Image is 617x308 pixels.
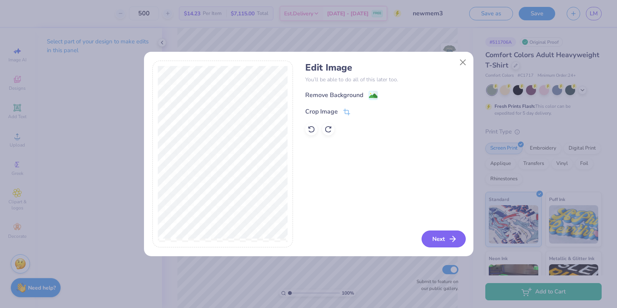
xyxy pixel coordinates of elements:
[305,91,363,100] div: Remove Background
[455,55,470,70] button: Close
[305,107,338,116] div: Crop Image
[422,231,466,247] button: Next
[305,62,465,73] h4: Edit Image
[305,76,465,84] p: You’ll be able to do all of this later too.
